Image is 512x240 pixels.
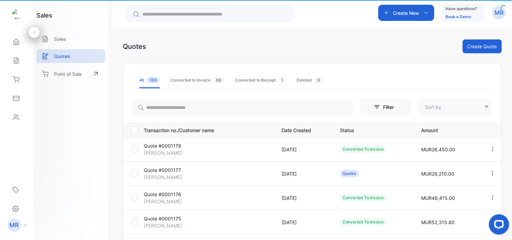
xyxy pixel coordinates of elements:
p: Sort by [425,103,441,111]
span: 169 [147,77,160,83]
div: Quotes [123,41,146,52]
div: Converted to Invoice [170,77,224,83]
a: Quotes [36,49,105,63]
p: Amount [421,125,476,134]
p: Transaction no./Customer name [144,125,273,134]
p: Quote #0001178 [144,142,187,149]
button: Create New [378,5,434,21]
p: Create New [393,9,420,17]
iframe: LiveChat chat widget [484,212,512,240]
p: [DATE] [281,219,326,226]
p: Status [340,125,408,134]
button: Create Quote [463,39,502,53]
button: Sort by [418,99,492,115]
p: Date Created [281,125,326,134]
a: Book a Demo [446,14,471,19]
span: MUR29,210.00 [421,171,454,177]
div: Converted To Invoice [340,194,387,202]
a: Point of Sale [36,66,105,81]
p: [PERSON_NAME] [144,222,187,229]
img: logo [12,9,22,19]
div: All [139,77,160,83]
div: Deleted [297,77,323,83]
div: Converted to Receipt [235,77,286,83]
p: [DATE] [281,146,326,153]
p: [DATE] [281,170,326,177]
span: MUR52,315.80 [421,219,455,225]
p: [PERSON_NAME] [144,174,187,181]
p: [PERSON_NAME] [144,198,187,205]
p: Quotes [54,53,70,60]
p: Point of Sale [54,70,82,78]
button: MR [492,5,506,21]
p: Quote #0001177 [144,167,187,174]
p: [DATE] [281,194,326,202]
p: MR [495,8,504,17]
p: [PERSON_NAME] [144,149,187,156]
span: 88 [213,77,224,83]
span: 1 [278,77,286,83]
div: Converted To Invoice [340,218,387,226]
a: Sales [36,32,105,46]
div: Quotes [340,170,359,177]
span: 9 [315,77,323,83]
span: MUR48,415.00 [421,195,455,201]
p: MR [10,221,19,230]
h1: sales [36,11,52,20]
p: Sales [54,35,66,42]
p: Quote #0001176 [144,191,187,198]
p: Quote #0001175 [144,215,187,222]
p: Have questions? [446,5,477,12]
span: MUR26,450.00 [421,147,455,152]
div: Converted To Invoice [340,146,387,153]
